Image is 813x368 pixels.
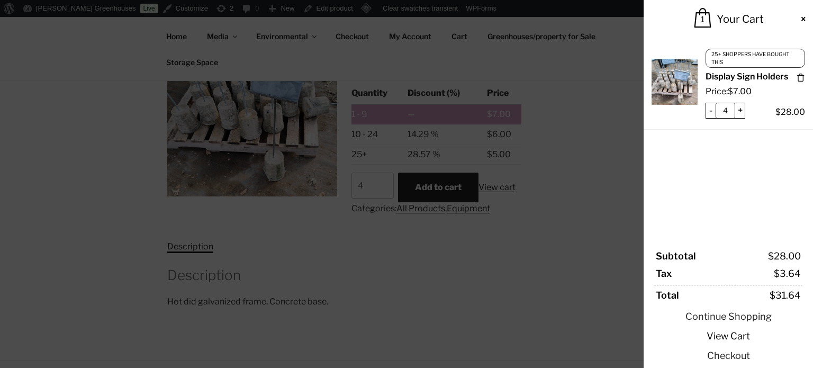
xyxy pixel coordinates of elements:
[652,59,698,105] img: Display Sign Holders
[774,268,801,279] bdi: 3.64
[656,288,770,302] span: Total
[728,86,752,96] bdi: 7.00
[656,266,774,281] span: Tax
[706,103,716,118] span: -
[654,348,802,363] a: Checkout
[717,11,764,27] span: Your Cart
[654,309,802,324] a: Continue Shopping
[775,107,781,117] span: $
[768,250,801,262] bdi: 28.00
[770,290,801,301] bdi: 31.64
[706,85,789,100] div: Price:
[693,8,712,32] span: 1
[654,329,802,343] a: View Cart
[775,107,805,117] bdi: 28.00
[728,86,733,96] span: $
[768,250,774,262] span: $
[770,290,775,301] span: $
[735,103,745,118] span: +
[706,71,788,82] a: Display Sign Holders
[656,249,768,263] span: Subtotal
[706,49,805,68] div: 25+ shoppers have bought this
[774,268,780,279] span: $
